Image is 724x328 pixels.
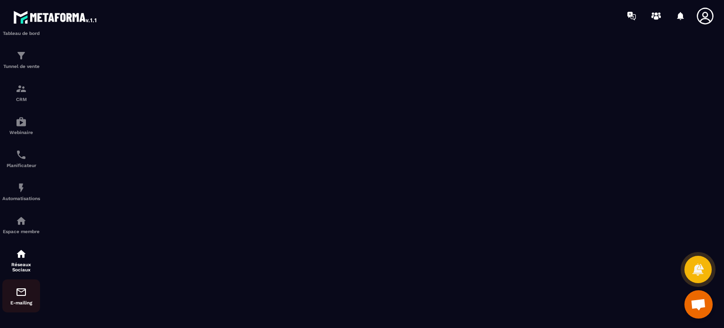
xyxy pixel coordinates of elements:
p: Automatisations [2,196,40,201]
img: social-network [16,248,27,260]
a: automationsautomationsAutomatisations [2,175,40,208]
a: schedulerschedulerPlanificateur [2,142,40,175]
p: Espace membre [2,229,40,234]
img: automations [16,116,27,127]
img: automations [16,182,27,193]
p: Tunnel de vente [2,64,40,69]
img: logo [13,8,98,25]
a: automationsautomationsEspace membre [2,208,40,241]
a: automationsautomationsWebinaire [2,109,40,142]
p: Réseaux Sociaux [2,262,40,272]
a: formationformationTunnel de vente [2,43,40,76]
a: social-networksocial-networkRéseaux Sociaux [2,241,40,279]
a: Ouvrir le chat [684,290,713,319]
p: Planificateur [2,163,40,168]
p: CRM [2,97,40,102]
a: emailemailE-mailing [2,279,40,312]
img: automations [16,215,27,227]
img: formation [16,50,27,61]
p: Tableau de bord [2,31,40,36]
a: formationformationCRM [2,76,40,109]
img: scheduler [16,149,27,160]
img: email [16,286,27,298]
p: E-mailing [2,300,40,305]
img: formation [16,83,27,94]
p: Webinaire [2,130,40,135]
